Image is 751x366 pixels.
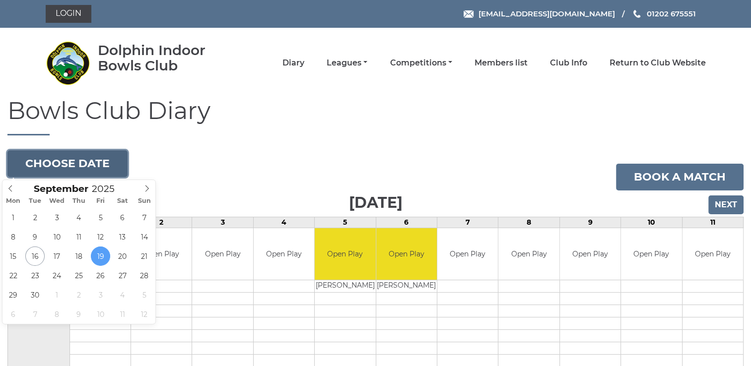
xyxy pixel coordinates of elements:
[91,227,110,246] span: September 12, 2025
[69,285,88,305] span: October 2, 2025
[646,9,695,18] span: 01202 675551
[683,228,744,280] td: Open Play
[25,208,45,227] span: September 2, 2025
[135,208,154,227] span: September 7, 2025
[135,305,154,324] span: October 12, 2025
[135,285,154,305] span: October 5, 2025
[113,246,132,266] span: September 20, 2025
[135,227,154,246] span: September 14, 2025
[327,58,367,68] a: Leagues
[113,208,132,227] span: September 6, 2025
[34,184,88,194] span: Scroll to increment
[47,246,67,266] span: September 17, 2025
[7,150,128,177] button: Choose date
[46,198,68,204] span: Wed
[559,217,620,228] td: 9
[47,305,67,324] span: October 8, 2025
[91,305,110,324] span: October 10, 2025
[610,58,706,68] a: Return to Club Website
[24,198,46,204] span: Tue
[437,217,498,228] td: 7
[437,228,498,280] td: Open Play
[91,246,110,266] span: September 19, 2025
[25,246,45,266] span: September 16, 2025
[135,266,154,285] span: September 28, 2025
[498,217,559,228] td: 8
[25,227,45,246] span: September 9, 2025
[68,198,90,204] span: Thu
[616,164,744,190] a: Book a match
[47,266,67,285] span: September 24, 2025
[3,227,23,246] span: September 8, 2025
[315,217,376,228] td: 5
[69,208,88,227] span: September 4, 2025
[91,208,110,227] span: September 5, 2025
[498,228,559,280] td: Open Play
[46,5,91,23] a: Login
[46,41,90,85] img: Dolphin Indoor Bowls Club
[69,305,88,324] span: October 9, 2025
[3,246,23,266] span: September 15, 2025
[550,58,587,68] a: Club Info
[88,183,127,194] input: Scroll to increment
[134,198,155,204] span: Sun
[3,285,23,305] span: September 29, 2025
[25,285,45,305] span: September 30, 2025
[25,305,45,324] span: October 7, 2025
[254,228,314,280] td: Open Play
[91,285,110,305] span: October 3, 2025
[113,227,132,246] span: September 13, 2025
[69,227,88,246] span: September 11, 2025
[113,285,132,305] span: October 4, 2025
[376,228,437,280] td: Open Play
[69,246,88,266] span: September 18, 2025
[131,217,192,228] td: 2
[376,280,437,293] td: [PERSON_NAME]
[91,266,110,285] span: September 26, 2025
[621,217,682,228] td: 10
[113,266,132,285] span: September 27, 2025
[315,280,375,293] td: [PERSON_NAME]
[47,285,67,305] span: October 1, 2025
[25,266,45,285] span: September 23, 2025
[90,198,112,204] span: Fri
[113,305,132,324] span: October 11, 2025
[192,217,253,228] td: 3
[632,8,695,19] a: Phone us 01202 675551
[253,217,314,228] td: 4
[633,10,640,18] img: Phone us
[708,195,744,214] input: Next
[98,43,234,73] div: Dolphin Indoor Bowls Club
[7,98,744,135] h1: Bowls Club Diary
[464,10,474,18] img: Email
[3,266,23,285] span: September 22, 2025
[135,246,154,266] span: September 21, 2025
[560,228,620,280] td: Open Play
[478,9,614,18] span: [EMAIL_ADDRESS][DOMAIN_NAME]
[112,198,134,204] span: Sat
[282,58,304,68] a: Diary
[47,208,67,227] span: September 3, 2025
[464,8,614,19] a: Email [EMAIL_ADDRESS][DOMAIN_NAME]
[131,228,192,280] td: Open Play
[315,228,375,280] td: Open Play
[192,228,253,280] td: Open Play
[2,198,24,204] span: Mon
[3,208,23,227] span: September 1, 2025
[390,58,452,68] a: Competitions
[621,228,682,280] td: Open Play
[69,266,88,285] span: September 25, 2025
[3,305,23,324] span: October 6, 2025
[47,227,67,246] span: September 10, 2025
[475,58,528,68] a: Members list
[376,217,437,228] td: 6
[682,217,744,228] td: 11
